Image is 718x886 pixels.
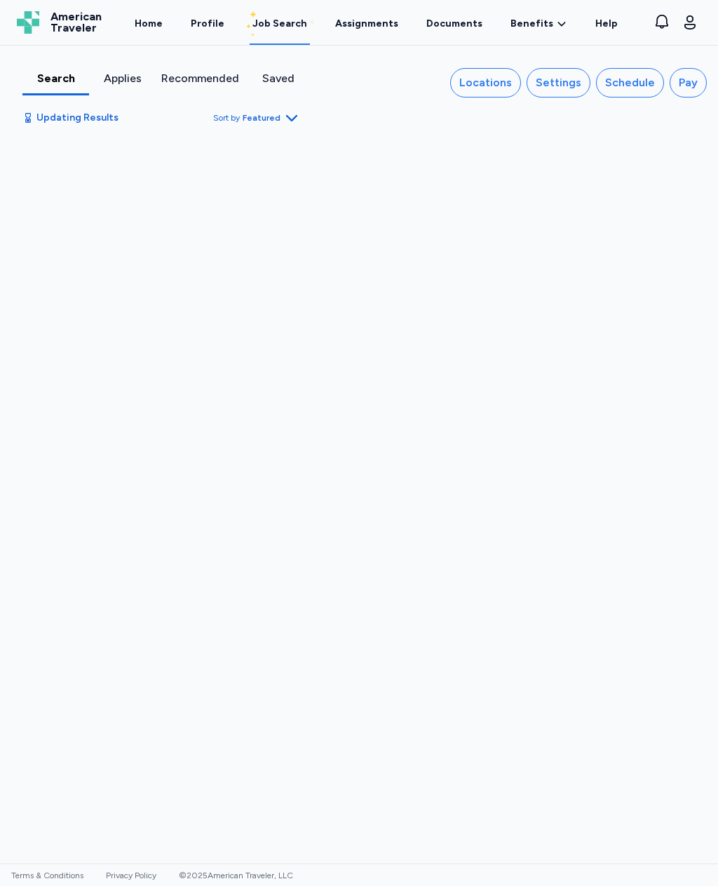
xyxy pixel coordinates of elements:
div: Job Search [252,17,307,31]
button: Locations [450,68,521,98]
div: Search [28,70,83,87]
div: Applies [95,70,150,87]
span: Benefits [510,17,553,31]
span: © 2025 American Traveler, LLC [179,871,293,880]
button: Sort byFeatured [213,109,300,126]
button: Schedule [596,68,664,98]
span: Featured [243,112,280,123]
div: Recommended [161,70,239,87]
button: Pay [670,68,707,98]
div: Pay [679,74,698,91]
a: Terms & Conditions [11,871,83,880]
button: Settings [527,68,590,98]
div: Locations [459,74,512,91]
div: Settings [536,74,581,91]
span: Sort by [213,112,240,123]
div: Schedule [605,74,655,91]
a: Privacy Policy [106,871,156,880]
a: Benefits [510,17,567,31]
span: American Traveler [50,11,102,34]
span: Updating Results [36,111,118,125]
div: Saved [250,70,306,87]
img: Logo [17,11,39,34]
a: Job Search [250,1,310,45]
